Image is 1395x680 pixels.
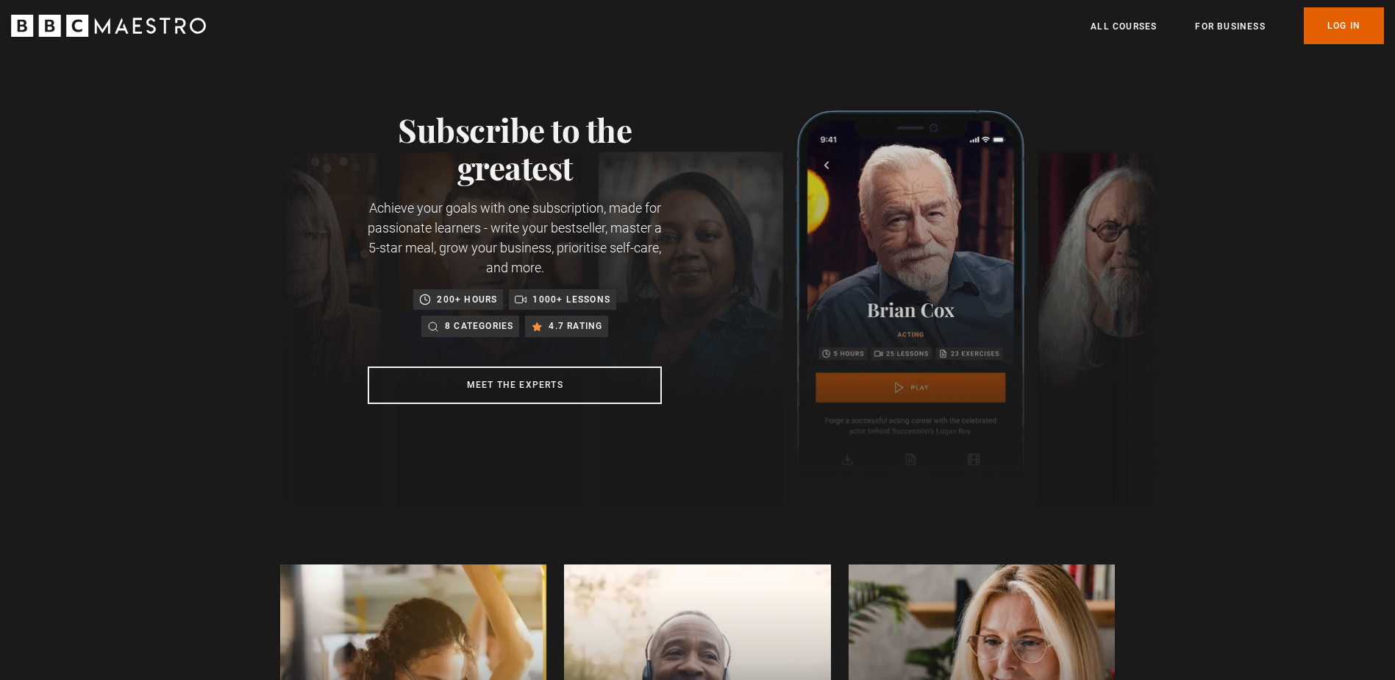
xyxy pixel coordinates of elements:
a: All Courses [1091,19,1157,34]
p: 8 categories [445,319,513,333]
a: Meet the experts [368,366,662,404]
a: For business [1195,19,1265,34]
svg: BBC Maestro [11,15,206,37]
nav: Primary [1091,7,1384,44]
p: 1000+ lessons [532,292,610,307]
p: 4.7 rating [549,319,602,333]
p: Achieve your goals with one subscription, made for passionate learners - write your bestseller, m... [368,198,662,277]
p: 200+ hours [437,292,497,307]
h1: Subscribe to the greatest [368,110,662,186]
a: Log In [1304,7,1384,44]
